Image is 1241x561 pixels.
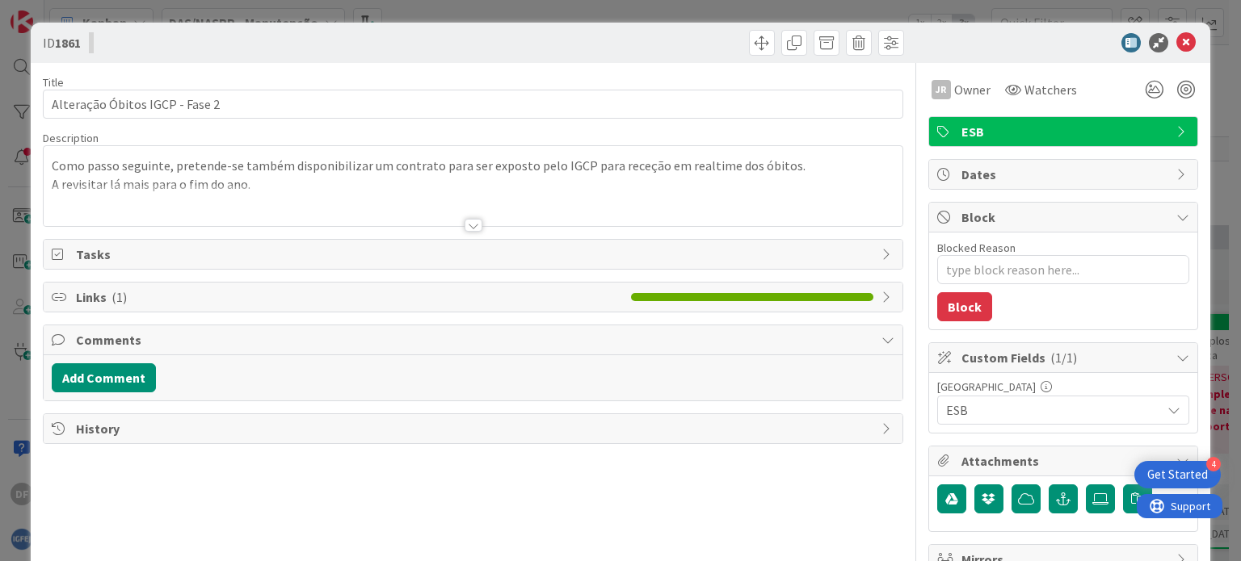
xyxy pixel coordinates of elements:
span: Watchers [1024,80,1077,99]
span: ( 1/1 ) [1050,350,1077,366]
div: Open Get Started checklist, remaining modules: 4 [1134,461,1221,488]
span: Block [961,207,1168,227]
span: ESB [946,399,1153,421]
input: type card name here... [43,90,902,119]
span: History [76,419,873,438]
span: Attachments [961,451,1168,471]
label: Blocked Reason [937,241,1016,255]
span: ID [43,33,81,52]
b: 1861 [55,35,81,51]
p: Como passo seguinte, pretende-se também disponibilizar um contrato para ser exposto pelo IGCP par... [52,157,894,175]
span: Links [76,287,622,307]
button: Add Comment [52,363,156,392]
span: ESB [961,122,1168,141]
div: [GEOGRAPHIC_DATA] [937,381,1189,392]
div: 4 [1206,457,1221,471]
span: Tasks [76,245,873,264]
span: Custom Fields [961,348,1168,367]
span: Owner [954,80,991,99]
p: A revisitar lá mais para o fim do ano. [52,175,894,194]
label: Title [43,75,64,90]
span: Comments [76,330,873,350]
span: Support [34,2,74,22]
button: Block [937,292,992,321]
span: ( 1 ) [111,289,127,305]
div: Get Started [1147,467,1208,483]
span: Description [43,131,99,145]
div: JR [932,80,951,99]
span: Dates [961,165,1168,184]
